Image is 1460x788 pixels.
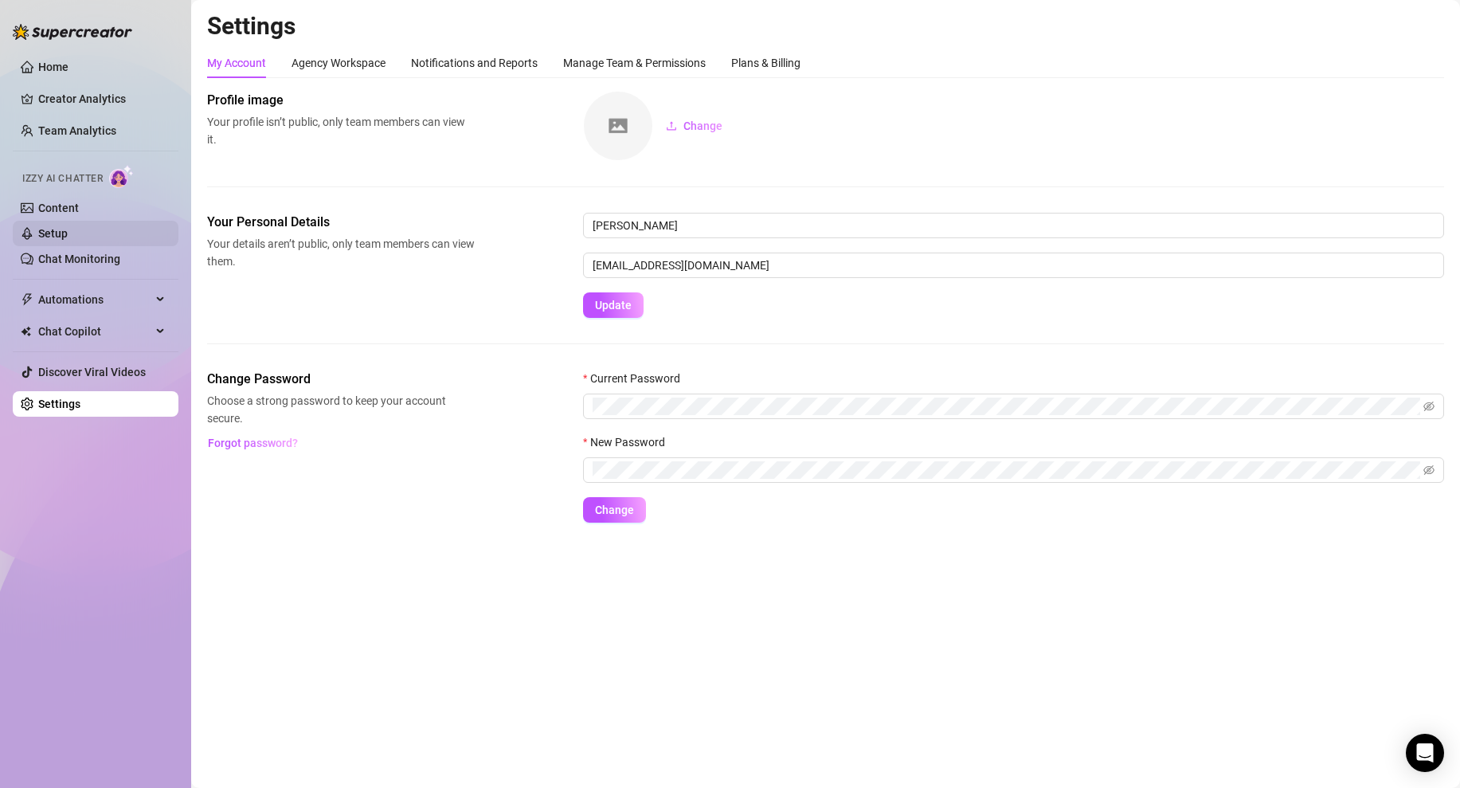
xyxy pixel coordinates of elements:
[208,437,298,449] span: Forgot password?
[21,293,33,306] span: thunderbolt
[292,54,386,72] div: Agency Workspace
[38,227,68,240] a: Setup
[583,253,1444,278] input: Enter new email
[21,326,31,337] img: Chat Copilot
[38,86,166,112] a: Creator Analytics
[207,235,475,270] span: Your details aren’t public, only team members can view them.
[38,319,151,344] span: Chat Copilot
[207,91,475,110] span: Profile image
[38,61,68,73] a: Home
[583,292,644,318] button: Update
[1406,734,1444,772] div: Open Intercom Messenger
[583,497,646,523] button: Change
[38,398,80,410] a: Settings
[38,202,79,214] a: Content
[683,120,722,132] span: Change
[207,430,298,456] button: Forgot password?
[595,504,634,516] span: Change
[207,370,475,389] span: Change Password
[584,92,652,160] img: square-placeholder.png
[653,113,735,139] button: Change
[583,213,1444,238] input: Enter name
[593,461,1420,479] input: New Password
[13,24,132,40] img: logo-BBDzfeDw.svg
[38,366,146,378] a: Discover Viral Videos
[207,113,475,148] span: Your profile isn’t public, only team members can view it.
[109,165,134,188] img: AI Chatter
[38,287,151,312] span: Automations
[22,171,103,186] span: Izzy AI Chatter
[583,370,691,387] label: Current Password
[595,299,632,312] span: Update
[1423,401,1435,412] span: eye-invisible
[207,11,1444,41] h2: Settings
[593,398,1420,415] input: Current Password
[207,392,475,427] span: Choose a strong password to keep your account secure.
[38,253,120,265] a: Chat Monitoring
[38,124,116,137] a: Team Analytics
[1423,465,1435,476] span: eye-invisible
[563,54,706,72] div: Manage Team & Permissions
[207,213,475,232] span: Your Personal Details
[583,433,675,451] label: New Password
[666,120,677,131] span: upload
[731,54,800,72] div: Plans & Billing
[411,54,538,72] div: Notifications and Reports
[207,54,266,72] div: My Account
